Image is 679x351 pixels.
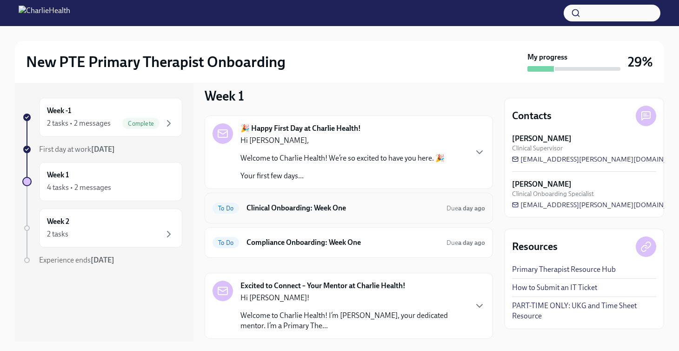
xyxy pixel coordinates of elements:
[512,240,558,254] h4: Resources
[122,120,160,127] span: Complete
[22,209,182,248] a: Week 22 tasks
[213,239,239,246] span: To Do
[246,237,439,248] h6: Compliance Onboarding: Week One
[512,189,594,198] span: Clinical Onboarding Specialist
[446,204,485,212] span: Due
[240,310,466,331] p: Welcome to Charlie Health! I’m [PERSON_NAME], your dedicated mentor. I’m a Primary The...
[47,170,69,180] h6: Week 1
[512,179,572,189] strong: [PERSON_NAME]
[39,256,114,264] span: Experience ends
[47,229,68,239] div: 2 tasks
[91,145,115,154] strong: [DATE]
[47,182,111,193] div: 4 tasks • 2 messages
[446,204,485,213] span: September 7th, 2025 09:00
[213,235,485,250] a: To DoCompliance Onboarding: Week OneDuea day ago
[22,144,182,155] a: First day at work[DATE]
[512,264,616,275] a: Primary Therapist Resource Hub
[458,204,485,212] strong: a day ago
[512,134,572,144] strong: [PERSON_NAME]
[26,53,286,71] h2: New PTE Primary Therapist Onboarding
[47,106,71,116] h6: Week -1
[240,171,445,181] p: Your first few days...
[19,6,70,20] img: CharlieHealth
[22,162,182,201] a: Week 14 tasks • 2 messages
[240,135,445,146] p: Hi [PERSON_NAME],
[22,98,182,137] a: Week -12 tasks • 2 messagesComplete
[91,256,114,264] strong: [DATE]
[213,201,485,216] a: To DoClinical Onboarding: Week OneDuea day ago
[446,239,485,247] span: Due
[446,238,485,247] span: September 7th, 2025 09:00
[240,281,406,291] strong: Excited to Connect – Your Mentor at Charlie Health!
[47,216,69,227] h6: Week 2
[246,203,439,213] h6: Clinical Onboarding: Week One
[512,109,552,123] h4: Contacts
[458,239,485,247] strong: a day ago
[240,293,466,303] p: Hi [PERSON_NAME]!
[240,123,361,134] strong: 🎉 Happy First Day at Charlie Health!
[527,52,567,62] strong: My progress
[240,153,445,163] p: Welcome to Charlie Health! We’re so excited to have you here. 🎉
[205,88,244,104] h3: Week 1
[39,145,115,154] span: First day at work
[512,144,563,153] span: Clinical Supervisor
[47,118,111,128] div: 2 tasks • 2 messages
[512,301,656,321] a: PART-TIME ONLY: UKG and Time Sheet Resource
[628,54,653,70] h3: 29%
[213,205,239,212] span: To Do
[512,283,597,293] a: How to Submit an IT Ticket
